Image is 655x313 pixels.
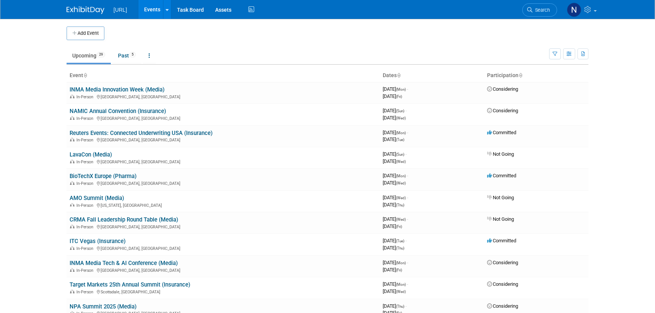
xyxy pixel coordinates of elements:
[67,6,104,14] img: ExhibitDay
[70,138,75,141] img: In-Person Event
[487,130,516,135] span: Committed
[407,130,408,135] span: -
[383,136,404,142] span: [DATE]
[70,151,112,158] a: LavaCon (Media)
[396,181,406,185] span: (Wed)
[396,239,404,243] span: (Tue)
[383,260,408,265] span: [DATE]
[70,267,377,273] div: [GEOGRAPHIC_DATA], [GEOGRAPHIC_DATA]
[396,282,406,287] span: (Mon)
[70,238,126,245] a: ITC Vegas (Insurance)
[383,267,402,273] span: [DATE]
[396,152,404,156] span: (Sun)
[70,245,377,251] div: [GEOGRAPHIC_DATA], [GEOGRAPHIC_DATA]
[396,196,406,200] span: (Wed)
[383,180,406,186] span: [DATE]
[76,181,96,186] span: In-Person
[487,151,514,157] span: Not Going
[405,108,407,113] span: -
[487,281,518,287] span: Considering
[396,160,406,164] span: (Wed)
[396,95,402,99] span: (Fri)
[70,160,75,163] img: In-Person Event
[70,95,75,98] img: In-Person Event
[383,223,402,229] span: [DATE]
[396,116,406,120] span: (Wed)
[383,202,404,208] span: [DATE]
[70,86,165,93] a: INMA Media Innovation Week (Media)
[407,173,408,178] span: -
[407,195,408,200] span: -
[70,202,377,208] div: [US_STATE], [GEOGRAPHIC_DATA]
[76,246,96,251] span: In-Person
[70,268,75,272] img: In-Person Event
[397,72,400,78] a: Sort by Start Date
[83,72,87,78] a: Sort by Event Name
[70,136,377,143] div: [GEOGRAPHIC_DATA], [GEOGRAPHIC_DATA]
[70,195,124,201] a: AMO Summit (Media)
[97,52,105,57] span: 29
[522,3,557,17] a: Search
[396,261,406,265] span: (Mon)
[380,69,484,82] th: Dates
[76,160,96,164] span: In-Person
[70,260,178,267] a: INMA Media Tech & AI Conference (Media)
[67,26,104,40] button: Add Event
[383,303,407,309] span: [DATE]
[396,217,406,222] span: (Wed)
[70,223,377,229] div: [GEOGRAPHIC_DATA], [GEOGRAPHIC_DATA]
[396,268,402,272] span: (Fri)
[70,246,75,250] img: In-Person Event
[70,158,377,164] div: [GEOGRAPHIC_DATA], [GEOGRAPHIC_DATA]
[407,86,408,92] span: -
[396,246,404,250] span: (Thu)
[407,216,408,222] span: -
[396,109,404,113] span: (Sun)
[405,238,407,243] span: -
[70,116,75,120] img: In-Person Event
[76,225,96,229] span: In-Person
[70,225,75,228] img: In-Person Event
[67,69,380,82] th: Event
[70,303,137,310] a: NPA Summit 2025 (Media)
[487,173,516,178] span: Committed
[70,290,75,293] img: In-Person Event
[383,238,407,243] span: [DATE]
[396,174,406,178] span: (Mon)
[67,48,111,63] a: Upcoming29
[70,115,377,121] div: [GEOGRAPHIC_DATA], [GEOGRAPHIC_DATA]
[532,7,550,13] span: Search
[484,69,588,82] th: Participation
[396,203,404,207] span: (Thu)
[113,7,127,13] span: [URL]
[487,86,518,92] span: Considering
[396,87,406,91] span: (Mon)
[76,268,96,273] span: In-Person
[396,138,404,142] span: (Tue)
[383,216,408,222] span: [DATE]
[70,180,377,186] div: [GEOGRAPHIC_DATA], [GEOGRAPHIC_DATA]
[487,303,518,309] span: Considering
[407,281,408,287] span: -
[487,260,518,265] span: Considering
[487,108,518,113] span: Considering
[76,203,96,208] span: In-Person
[383,245,404,251] span: [DATE]
[70,216,178,223] a: CRMA Fall Leadership Round Table (Media)
[383,130,408,135] span: [DATE]
[383,288,406,294] span: [DATE]
[383,86,408,92] span: [DATE]
[567,3,581,17] img: Noah Paaymans
[383,151,407,157] span: [DATE]
[76,95,96,99] span: In-Person
[487,216,514,222] span: Not Going
[383,195,408,200] span: [DATE]
[383,158,406,164] span: [DATE]
[383,108,407,113] span: [DATE]
[405,303,407,309] span: -
[383,115,406,121] span: [DATE]
[487,195,514,200] span: Not Going
[518,72,522,78] a: Sort by Participation Type
[405,151,407,157] span: -
[70,93,377,99] div: [GEOGRAPHIC_DATA], [GEOGRAPHIC_DATA]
